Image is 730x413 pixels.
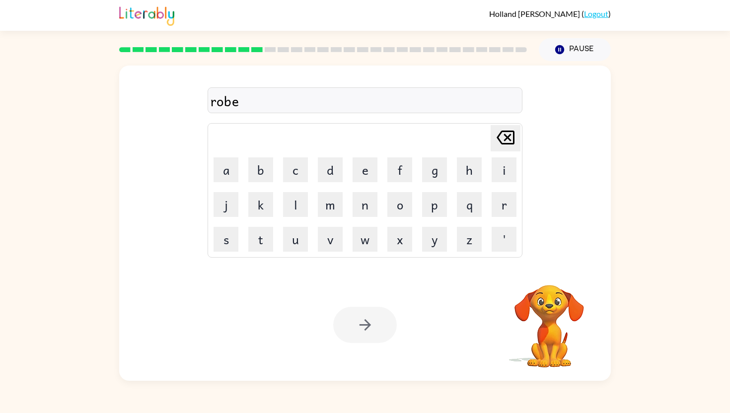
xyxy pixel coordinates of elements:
[214,192,238,217] button: j
[500,270,599,369] video: Your browser must support playing .mp4 files to use Literably. Please try using another browser.
[353,157,377,182] button: e
[318,227,343,252] button: v
[492,227,516,252] button: '
[214,157,238,182] button: a
[539,38,611,61] button: Pause
[248,227,273,252] button: t
[584,9,608,18] a: Logout
[248,192,273,217] button: k
[387,157,412,182] button: f
[318,157,343,182] button: d
[489,9,582,18] span: Holland [PERSON_NAME]
[248,157,273,182] button: b
[353,192,377,217] button: n
[492,157,516,182] button: i
[457,157,482,182] button: h
[457,192,482,217] button: q
[119,4,174,26] img: Literably
[353,227,377,252] button: w
[492,192,516,217] button: r
[283,157,308,182] button: c
[387,227,412,252] button: x
[422,192,447,217] button: p
[457,227,482,252] button: z
[283,192,308,217] button: l
[489,9,611,18] div: ( )
[422,227,447,252] button: y
[283,227,308,252] button: u
[214,227,238,252] button: s
[211,90,519,111] div: robe
[387,192,412,217] button: o
[318,192,343,217] button: m
[422,157,447,182] button: g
